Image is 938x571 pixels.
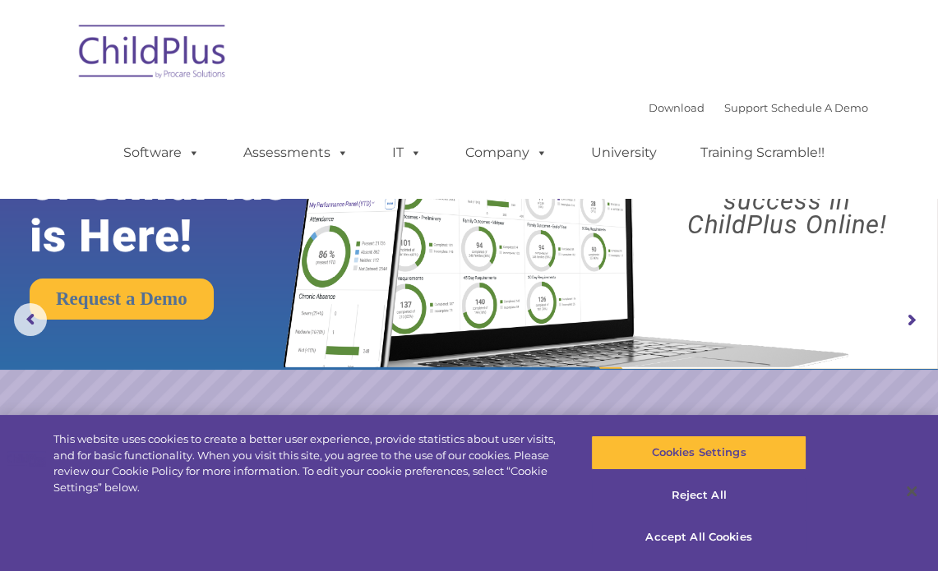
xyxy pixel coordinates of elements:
[724,101,768,114] a: Support
[30,279,214,320] a: Request a Demo
[591,520,806,555] button: Accept All Cookies
[648,117,926,237] rs-layer: Boost your productivity and streamline your success in ChildPlus Online!
[227,136,365,169] a: Assessments
[53,431,563,495] div: This website uses cookies to create a better user experience, provide statistics about user visit...
[771,101,868,114] a: Schedule A Demo
[71,13,235,95] img: ChildPlus by Procare Solutions
[376,136,438,169] a: IT
[591,435,806,470] button: Cookies Settings
[575,136,673,169] a: University
[649,101,705,114] a: Download
[684,136,841,169] a: Training Scramble!!
[591,478,806,513] button: Reject All
[107,136,216,169] a: Software
[649,101,868,114] font: |
[894,473,930,509] button: Close
[449,136,564,169] a: Company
